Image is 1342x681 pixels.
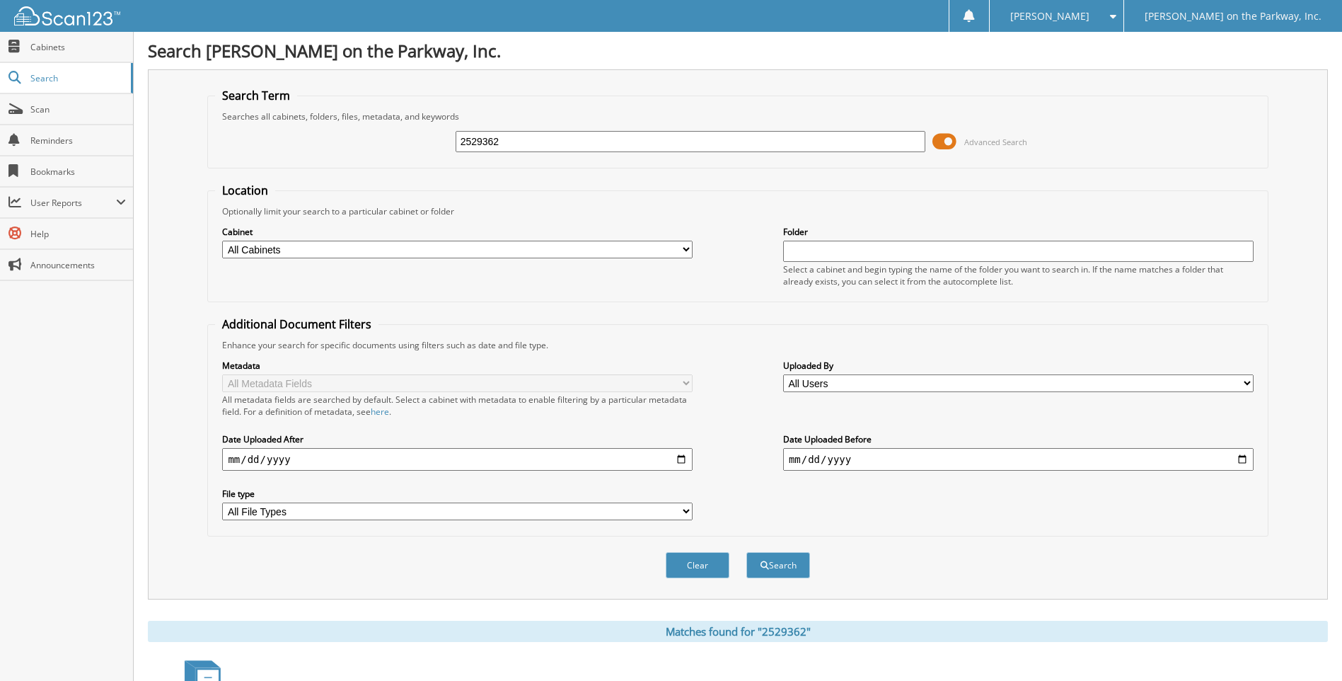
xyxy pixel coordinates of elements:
span: Advanced Search [964,137,1027,147]
legend: Additional Document Filters [215,316,378,332]
label: Date Uploaded Before [783,433,1254,445]
legend: Location [215,183,275,198]
span: Cabinets [30,41,126,53]
div: Select a cabinet and begin typing the name of the folder you want to search in. If the name match... [783,263,1254,287]
label: Folder [783,226,1254,238]
div: All metadata fields are searched by default. Select a cabinet with metadata to enable filtering b... [222,394,693,418]
span: Search [30,72,124,84]
span: [PERSON_NAME] on the Parkway, Inc. [1145,12,1321,21]
span: Scan [30,103,126,115]
label: Metadata [222,360,693,372]
span: [PERSON_NAME] [1010,12,1089,21]
input: start [222,448,693,471]
a: here [371,406,389,418]
div: Enhance your search for specific documents using filters such as date and file type. [215,339,1260,351]
input: end [783,448,1254,471]
span: Reminders [30,135,126,147]
div: Searches all cabinets, folders, files, metadata, and keywords [215,110,1260,122]
span: Bookmarks [30,166,126,178]
button: Search [746,552,810,578]
label: Uploaded By [783,360,1254,372]
div: Optionally limit your search to a particular cabinet or folder [215,205,1260,217]
span: Help [30,228,126,240]
div: Matches found for "2529362" [148,621,1328,642]
span: User Reports [30,197,116,209]
label: File type [222,488,693,500]
h1: Search [PERSON_NAME] on the Parkway, Inc. [148,39,1328,62]
button: Clear [666,552,729,578]
img: scan123-logo-white.svg [14,6,120,25]
iframe: Chat Widget [1271,613,1342,681]
legend: Search Term [215,88,297,103]
label: Date Uploaded After [222,433,693,445]
span: Announcements [30,259,126,271]
label: Cabinet [222,226,693,238]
